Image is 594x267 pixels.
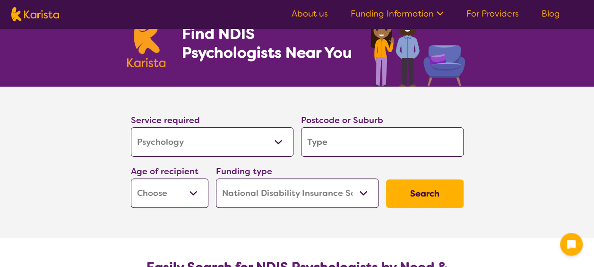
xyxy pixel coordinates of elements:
[216,166,272,177] label: Funding type
[301,115,383,126] label: Postcode or Suburb
[301,127,464,157] input: Type
[292,8,328,19] a: About us
[542,8,560,19] a: Blog
[351,8,444,19] a: Funding Information
[386,179,464,208] button: Search
[181,24,356,62] h1: Find NDIS Psychologists Near You
[466,8,519,19] a: For Providers
[367,4,467,87] img: psychology
[131,166,198,177] label: Age of recipient
[131,115,200,126] label: Service required
[11,7,59,21] img: Karista logo
[127,16,166,67] img: Karista logo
